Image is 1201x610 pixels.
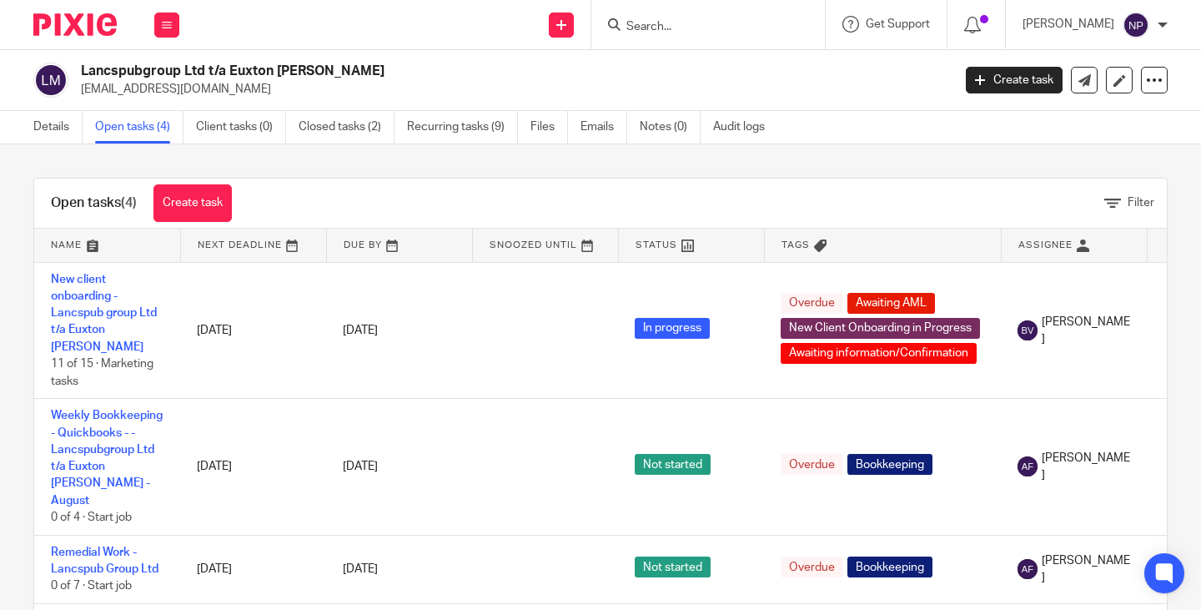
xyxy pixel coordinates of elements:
span: Status [636,240,677,250]
h1: Open tasks [51,194,137,212]
td: [DATE] [180,535,326,603]
span: [DATE] [343,325,378,336]
img: svg%3E [1018,320,1038,340]
span: [PERSON_NAME] [1042,314,1130,348]
a: Files [530,111,568,144]
img: svg%3E [1123,12,1149,38]
a: Audit logs [713,111,777,144]
span: Awaiting AML [847,293,935,314]
span: Tags [781,240,810,250]
span: Bookkeeping [847,454,932,475]
td: [DATE] [180,262,326,399]
span: New Client Onboarding in Progress [781,318,980,339]
span: Not started [635,557,711,577]
a: Emails [580,111,627,144]
a: Weekly Bookkeeping - Quickbooks - - Lancspubgroup Ltd t/a Euxton [PERSON_NAME] - August [51,410,163,507]
a: Open tasks (4) [95,111,183,144]
h2: Lancspubgroup Ltd t/a Euxton [PERSON_NAME] [81,63,769,80]
input: Search [625,20,775,35]
span: 0 of 7 · Start job [51,581,132,592]
a: Recurring tasks (9) [407,111,518,144]
span: 11 of 15 · Marketing tasks [51,358,153,387]
a: Client tasks (0) [196,111,286,144]
img: svg%3E [1018,456,1038,476]
span: Get Support [866,18,930,30]
a: Remedial Work - Lancspub Group Ltd [51,547,158,575]
span: (4) [121,196,137,209]
a: Create task [966,67,1063,93]
span: In progress [635,318,710,339]
span: Bookkeeping [847,557,932,577]
span: [PERSON_NAME] [1042,552,1130,587]
span: 0 of 4 · Start job [51,512,132,523]
a: Create task [153,184,232,222]
img: svg%3E [1018,559,1038,579]
span: Filter [1128,197,1154,209]
img: svg%3E [33,63,68,98]
span: Awaiting information/Confirmation [781,343,977,364]
a: Details [33,111,83,144]
span: [DATE] [343,461,378,472]
span: Overdue [781,293,843,314]
a: Notes (0) [640,111,701,144]
span: Overdue [781,557,843,577]
a: Closed tasks (2) [299,111,394,144]
span: Snoozed Until [490,240,577,250]
span: [DATE] [343,563,378,575]
p: [EMAIL_ADDRESS][DOMAIN_NAME] [81,81,941,98]
span: [PERSON_NAME] [1042,450,1130,484]
span: Not started [635,454,711,475]
p: [PERSON_NAME] [1023,16,1114,33]
span: Overdue [781,454,843,475]
a: New client onboarding - Lancspub group Ltd t/a Euxton [PERSON_NAME] [51,274,157,353]
img: Pixie [33,13,117,36]
td: [DATE] [180,399,326,535]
